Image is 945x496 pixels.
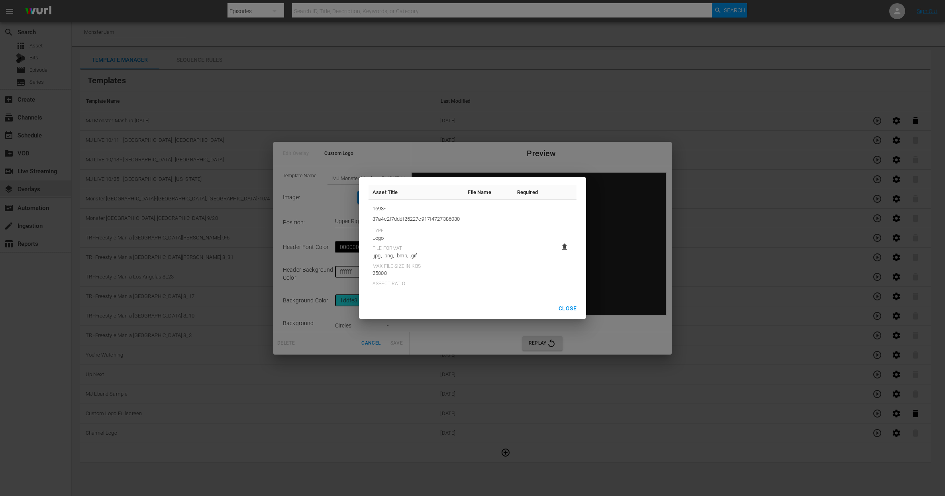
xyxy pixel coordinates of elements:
[373,269,460,277] div: 25000
[559,304,576,314] span: Close
[373,228,460,234] div: Type
[464,185,513,200] th: File Name
[373,281,460,287] div: Aspect Ratio
[373,263,460,270] div: Max File Size In Kbs
[369,185,464,200] th: Asset Title
[373,204,460,224] span: 1693-37a4c2f7dddf25227c917f4727386030
[373,234,460,242] div: Logo
[552,301,583,316] button: Close
[373,245,460,252] div: File Format
[373,252,460,260] div: .jpg, .png, .bmp, .gif
[513,185,542,200] th: Required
